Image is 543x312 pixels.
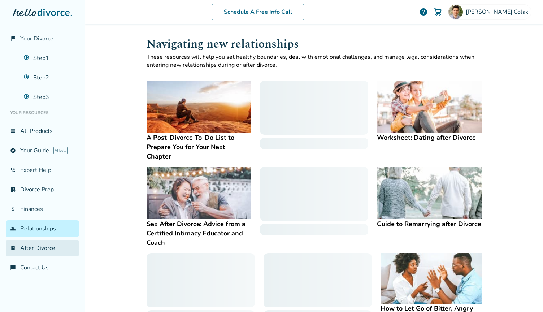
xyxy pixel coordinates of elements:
[147,219,251,247] h4: Sex After Divorce: Advice from a Certified Intimacy Educator and Coach
[466,8,531,16] span: [PERSON_NAME] Colak
[6,259,79,276] a: chat_infoContact Us
[507,277,543,312] iframe: Chat Widget
[19,89,79,105] a: Step3
[377,167,482,229] a: Guide to Remarrying after DivorceGuide to Remarrying after Divorce
[377,167,482,219] img: Guide to Remarrying after Divorce
[147,167,251,219] img: Sex After Divorce: Advice from a Certified Intimacy Educator and Coach
[20,35,53,43] span: Your Divorce
[10,36,16,42] span: flag_2
[147,53,482,69] p: These resources will help you set healthy boundaries, deal with emotional challenges, and manage ...
[147,81,251,161] a: A Post-Divorce To-Do List to Prepare You for Your Next ChapterA Post-Divorce To-Do List to Prepar...
[381,253,482,304] img: How to Let Go of Bitter, Angry Feelings toward Your Ex
[6,240,79,256] a: bookmark_checkAfter Divorce
[10,265,16,270] span: chat_info
[212,4,304,20] a: Schedule A Free Info Call
[19,50,79,66] a: Step1
[10,148,16,153] span: explore
[19,69,79,86] a: Step2
[53,147,68,154] span: AI beta
[377,219,482,229] h4: Guide to Remarrying after Divorce
[147,35,482,53] h1: Navigating new relationships
[419,8,428,16] a: help
[6,123,79,139] a: view_listAll Products
[6,162,79,178] a: phone_in_talkExpert Help
[10,226,16,231] span: group
[6,142,79,159] a: exploreYour GuideAI beta
[10,245,16,251] span: bookmark_check
[6,105,79,120] li: Your Resources
[377,81,482,133] img: Worksheet: Dating after Divorce
[377,133,482,142] h4: Worksheet: Dating after Divorce
[6,30,79,47] a: flag_2Your Divorce
[6,201,79,217] a: attach_moneyFinances
[147,81,251,133] img: A Post-Divorce To-Do List to Prepare You for Your Next Chapter
[10,206,16,212] span: attach_money
[6,220,79,237] a: groupRelationships
[434,8,442,16] img: Cart
[6,181,79,198] a: list_alt_checkDivorce Prep
[10,187,16,192] span: list_alt_check
[377,81,482,142] a: Worksheet: Dating after DivorceWorksheet: Dating after Divorce
[147,133,251,161] h4: A Post-Divorce To-Do List to Prepare You for Your Next Chapter
[147,167,251,247] a: Sex After Divorce: Advice from a Certified Intimacy Educator and CoachSex After Divorce: Advice f...
[10,167,16,173] span: phone_in_talk
[10,128,16,134] span: view_list
[448,5,463,19] img: Ismail Colak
